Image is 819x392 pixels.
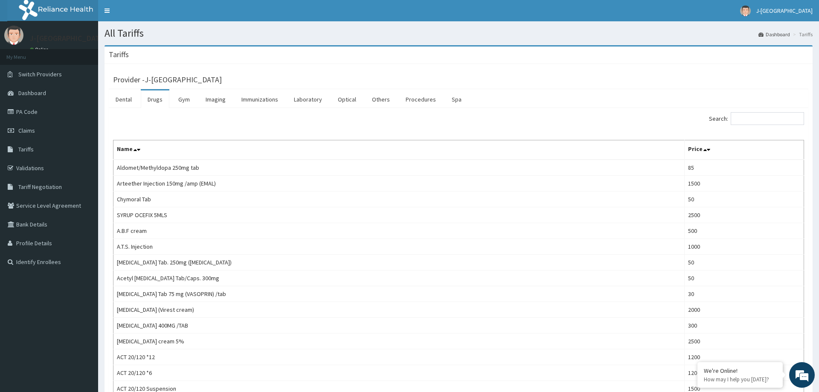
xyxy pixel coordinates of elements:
[684,286,804,302] td: 30
[684,160,804,176] td: 85
[4,233,163,263] textarea: Type your message and hit 'Enter'
[235,90,285,108] a: Immunizations
[365,90,397,108] a: Others
[740,6,751,16] img: User Image
[18,127,35,134] span: Claims
[684,334,804,349] td: 2500
[113,365,685,381] td: ACT 20/120 *6
[684,302,804,318] td: 2000
[199,90,232,108] a: Imaging
[113,349,685,365] td: ACT 20/120 *12
[18,70,62,78] span: Switch Providers
[445,90,468,108] a: Spa
[171,90,197,108] a: Gym
[684,255,804,270] td: 50
[30,46,50,52] a: Online
[113,318,685,334] td: [MEDICAL_DATA] 400MG /TAB
[109,51,129,58] h3: Tariffs
[331,90,363,108] a: Optical
[704,367,776,375] div: We're Online!
[399,90,443,108] a: Procedures
[141,90,169,108] a: Drugs
[113,302,685,318] td: [MEDICAL_DATA] (Virest cream)
[684,270,804,286] td: 50
[684,349,804,365] td: 1200
[18,183,62,191] span: Tariff Negotiation
[684,176,804,192] td: 1500
[30,35,107,42] p: J-[GEOGRAPHIC_DATA]
[684,207,804,223] td: 2500
[684,192,804,207] td: 50
[709,112,804,125] label: Search:
[113,176,685,192] td: Arteether Injection 150mg /amp (EMAL)
[731,112,804,125] input: Search:
[4,26,23,45] img: User Image
[113,76,222,84] h3: Provider - J-[GEOGRAPHIC_DATA]
[44,48,143,59] div: Chat with us now
[113,286,685,302] td: [MEDICAL_DATA] Tab 75 mg (VASOPRIN) /tab
[113,140,685,160] th: Name
[113,160,685,176] td: Aldomet/Methyldopa 250mg tab
[684,318,804,334] td: 300
[684,223,804,239] td: 500
[287,90,329,108] a: Laboratory
[18,89,46,97] span: Dashboard
[16,43,35,64] img: d_794563401_company_1708531726252_794563401
[704,376,776,383] p: How may I help you today?
[758,31,790,38] a: Dashboard
[791,31,813,38] li: Tariffs
[684,365,804,381] td: 1200
[113,223,685,239] td: A.B.F cream
[109,90,139,108] a: Dental
[113,239,685,255] td: A.T.S. Injection
[140,4,160,25] div: Minimize live chat window
[105,28,813,39] h1: All Tariffs
[49,107,118,194] span: We're online!
[113,207,685,223] td: SYRUP OCEFIX 5MLS
[18,145,34,153] span: Tariffs
[113,255,685,270] td: [MEDICAL_DATA] Tab. 250mg ([MEDICAL_DATA])
[684,140,804,160] th: Price
[756,7,813,15] span: J-[GEOGRAPHIC_DATA]
[113,334,685,349] td: [MEDICAL_DATA] cream 5%
[113,270,685,286] td: Acetyl [MEDICAL_DATA] Tab/Caps. 300mg
[113,192,685,207] td: Chymoral Tab
[684,239,804,255] td: 1000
